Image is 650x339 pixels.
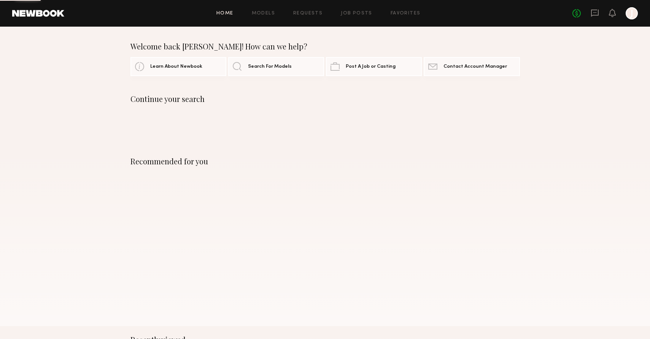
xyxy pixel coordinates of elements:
[424,57,520,76] a: Contact Account Manager
[346,64,396,69] span: Post A Job or Casting
[626,7,638,19] a: J
[341,11,372,16] a: Job Posts
[130,42,520,51] div: Welcome back [PERSON_NAME]! How can we help?
[150,64,202,69] span: Learn About Newbook
[130,94,520,103] div: Continue your search
[293,11,323,16] a: Requests
[248,64,292,69] span: Search For Models
[391,11,421,16] a: Favorites
[228,57,324,76] a: Search For Models
[130,157,520,166] div: Recommended for you
[216,11,234,16] a: Home
[326,57,422,76] a: Post A Job or Casting
[130,57,226,76] a: Learn About Newbook
[443,64,507,69] span: Contact Account Manager
[252,11,275,16] a: Models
